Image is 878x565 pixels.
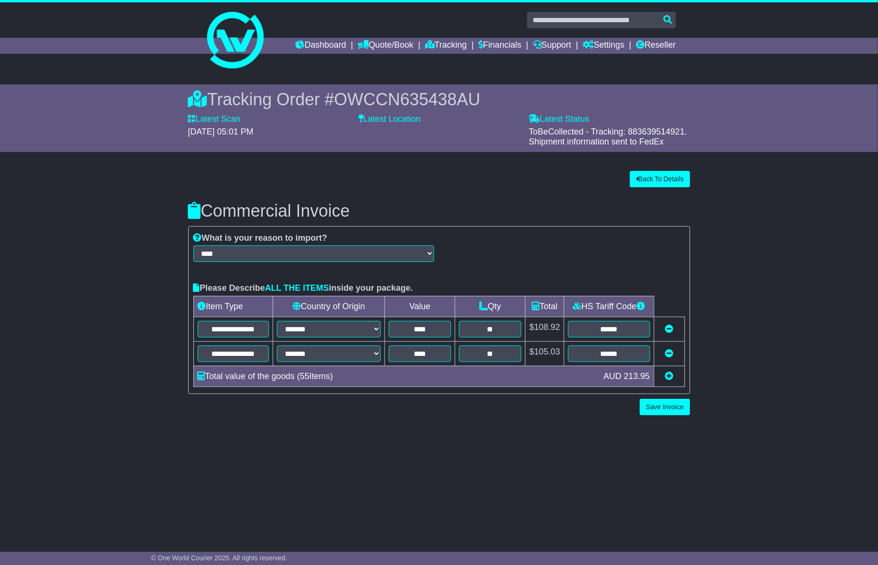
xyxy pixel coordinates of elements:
a: Remove this item [665,324,674,334]
a: Settings [583,38,625,54]
span: © One World Courier 2025. All rights reserved. [151,554,287,562]
span: 55 [300,371,309,381]
h3: Commercial Invoice [188,202,690,220]
td: Total [526,296,564,317]
span: [DATE] 05:01 PM [188,127,254,136]
label: What is your reason to import? [193,233,327,244]
label: Please Describe inside your package. [193,283,413,294]
a: Add new item [665,371,674,381]
a: Financials [478,38,521,54]
td: Value [385,296,455,317]
span: 213.95 [624,371,650,381]
div: Tracking Order # [188,89,690,110]
td: Qty [455,296,526,317]
td: $ [526,341,564,366]
a: Reseller [636,38,676,54]
span: AUD [603,371,621,381]
a: Support [533,38,571,54]
a: Dashboard [296,38,346,54]
button: Save Invoice [640,399,690,415]
span: 108.92 [534,322,560,332]
a: Remove this item [665,349,674,358]
button: Back To Details [630,171,690,187]
span: OWCCN635438AU [334,90,480,109]
span: ToBeCollected - Tracking: 883639514921. Shipment information sent to FedEx [529,127,687,147]
td: Country of Origin [273,296,385,317]
td: Item Type [193,296,273,317]
td: HS Tariff Code [564,296,654,317]
a: Tracking [425,38,467,54]
a: Quote/Book [358,38,413,54]
td: $ [526,317,564,341]
span: ALL THE ITEMS [265,283,329,293]
div: Total value of the goods ( Items) [193,370,599,383]
label: Latest Location [359,114,421,125]
label: Latest Status [529,114,589,125]
span: 105.03 [534,347,560,356]
label: Latest Scan [188,114,241,125]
